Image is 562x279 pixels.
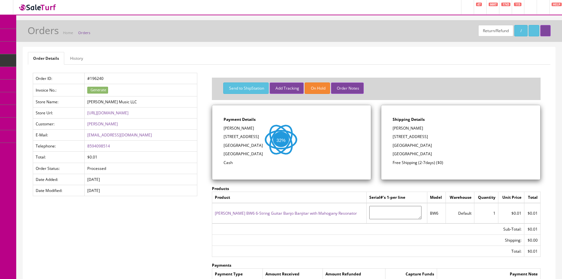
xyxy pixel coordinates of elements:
td: Serial#'s 1-per line [367,192,427,203]
span: 47 [476,3,482,6]
td: E-Mail: [33,130,85,141]
td: $0.01 [524,203,540,223]
button: Send to ShipStation [223,82,269,94]
a: [URL][DOMAIN_NAME] [87,110,128,116]
span: 115 [514,3,521,6]
td: [PERSON_NAME] Music LLC [84,96,197,107]
td: Product [212,192,367,203]
a: Order Details [28,52,64,65]
td: Total: [212,246,524,257]
td: Unit Price [498,192,524,203]
strong: Payment Details [224,117,256,122]
td: BW6 [427,203,446,223]
td: $0.01 [524,223,540,235]
a: 8594098514 [87,143,110,149]
td: $0.01 [524,246,540,257]
span: HELP [552,3,562,6]
a: Home [63,30,73,35]
a: Return/Refund [478,25,513,36]
p: Cash [224,160,360,166]
a: Orders [78,30,90,35]
p: [GEOGRAPHIC_DATA] [393,143,529,148]
td: Store Url: [33,107,85,118]
td: Customer: [33,119,85,130]
td: Total [524,192,540,203]
td: Default [446,203,474,223]
td: Shipping: [212,235,524,246]
p: [PERSON_NAME] [393,125,529,131]
td: Quantity [474,192,498,203]
td: Sub-Total: [212,223,524,235]
td: 1 [474,203,498,223]
span: 6697 [489,3,498,6]
td: $0.00 [524,235,540,246]
strong: Payments [212,262,231,268]
td: Model [427,192,446,203]
h1: Orders [28,25,59,36]
button: Add Tracking [270,82,304,94]
td: Order Status: [33,163,85,174]
td: [DATE] [84,185,197,196]
td: Store Name: [33,96,85,107]
td: Invoice No.: [33,84,85,96]
a: / [514,25,528,36]
img: SaleTurf [18,3,57,12]
td: #196240 [84,73,197,84]
button: On Hold [305,82,330,94]
td: Date Modified: [33,185,85,196]
td: Processed [84,163,197,174]
p: [STREET_ADDRESS] [224,134,360,140]
a: [PERSON_NAME] BW6 6-String Guitar Banjo Banjitar with Mahogany Resonator [215,210,357,216]
a: History [65,52,88,65]
p: [GEOGRAPHIC_DATA] [224,143,360,148]
td: Telephone: [33,141,85,152]
td: Date Added: [33,174,85,185]
p: [GEOGRAPHIC_DATA] [393,151,529,157]
p: [GEOGRAPHIC_DATA] [224,151,360,157]
strong: Shipping Details [393,117,425,122]
td: [DATE] [84,174,197,185]
td: $0.01 [498,203,524,223]
td: $0.01 [84,152,197,163]
button: Generate [87,87,108,94]
p: [PERSON_NAME] [224,125,360,131]
a: [EMAIL_ADDRESS][DOMAIN_NAME] [87,132,152,138]
p: Free Shipping (2-7days) ($0) [393,160,529,166]
td: Warehouse [446,192,474,203]
button: Order Notes [331,82,364,94]
strong: Products [212,186,229,191]
a: [PERSON_NAME] [87,121,118,127]
td: Order ID: [33,73,85,84]
p: [STREET_ADDRESS] [393,134,529,140]
span: 1745 [501,3,510,6]
td: Total: [33,152,85,163]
